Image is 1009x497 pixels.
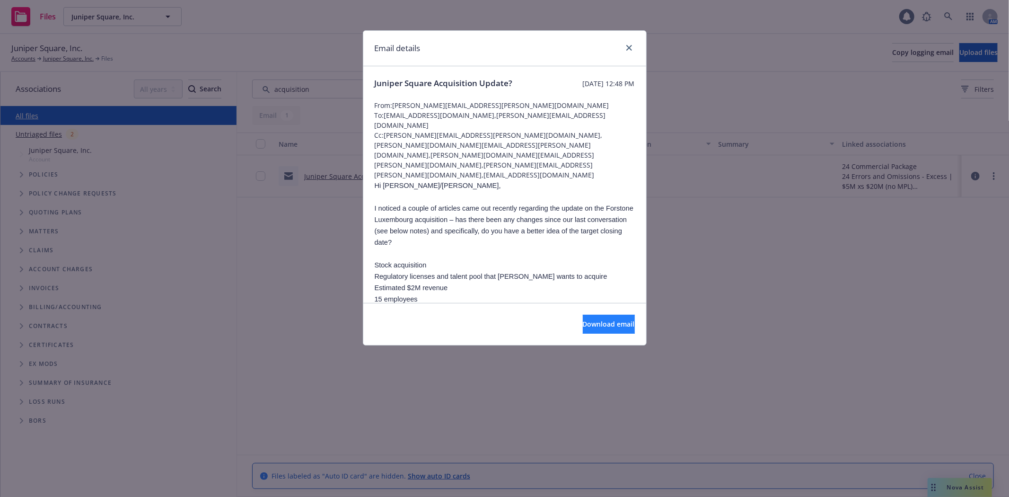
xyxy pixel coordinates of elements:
[375,130,635,180] span: Cc: [PERSON_NAME][EMAIL_ADDRESS][PERSON_NAME][DOMAIN_NAME],[PERSON_NAME][DOMAIN_NAME][EMAIL_ADDRE...
[375,273,607,280] span: Regulatory licenses and talent pool that [PERSON_NAME] wants to acquire
[375,42,421,54] h1: Email details
[375,100,635,110] span: From: [PERSON_NAME][EMAIL_ADDRESS][PERSON_NAME][DOMAIN_NAME]
[375,78,513,89] span: Juniper Square Acquisition Update?
[375,204,634,246] span: I noticed a couple of articles came out recently regarding the update on the Forstone Luxembourg ...
[583,319,635,328] span: Download email
[375,110,635,130] span: To: [EMAIL_ADDRESS][DOMAIN_NAME],[PERSON_NAME][EMAIL_ADDRESS][DOMAIN_NAME]
[375,295,418,303] span: 15 employees
[375,261,427,269] span: Stock acquisition
[375,284,448,292] span: Estimated $2M revenue
[583,315,635,334] button: Download email
[583,79,635,89] span: [DATE] 12:48 PM
[623,42,635,53] a: close
[375,182,501,189] span: Hi [PERSON_NAME]/[PERSON_NAME],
